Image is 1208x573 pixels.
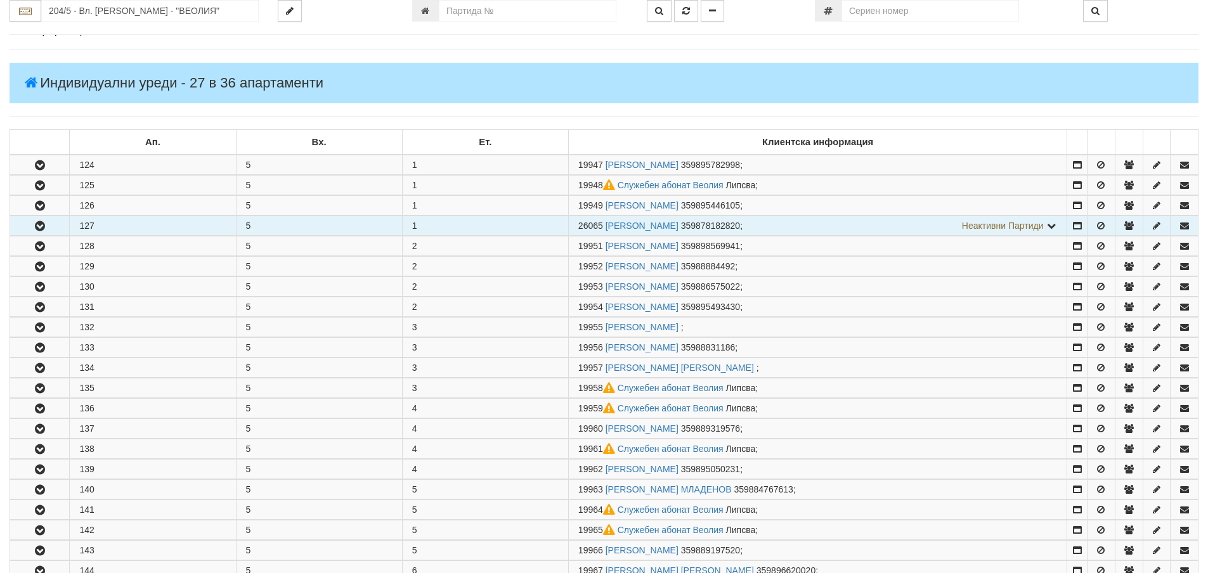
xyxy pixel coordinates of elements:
a: [PERSON_NAME] [606,423,679,434]
span: Партида № [578,342,603,352]
span: Партида № [578,281,603,292]
a: Служебен абонат Веолия [618,383,724,393]
td: 5 [236,216,402,236]
td: ; [568,196,1067,216]
span: 359889319576 [681,423,740,434]
span: 359898569941 [681,241,740,251]
span: Партида № [578,322,603,332]
td: 5 [236,176,402,195]
td: 5 [236,277,402,297]
b: Клиентска информация [762,137,873,147]
td: 133 [70,338,236,357]
a: [PERSON_NAME] [606,302,679,312]
span: 5 [412,484,417,494]
a: [PERSON_NAME] МЛАДЕНОВ [606,484,732,494]
span: Липсва [726,180,756,190]
td: 137 [70,419,236,439]
span: 2 [412,281,417,292]
a: [PERSON_NAME] [606,200,679,210]
span: Партида № [578,444,618,454]
td: 5 [236,257,402,276]
span: Липсва [726,505,756,515]
td: 5 [236,318,402,337]
span: Партида № [578,200,603,210]
span: 2 [412,302,417,312]
span: 359895782998 [681,160,740,170]
td: : No sort applied, sorting is disabled [1088,130,1115,155]
td: 5 [236,196,402,216]
td: 5 [236,541,402,560]
td: 141 [70,500,236,520]
span: Партида № [578,464,603,474]
span: 5 [412,505,417,515]
td: 134 [70,358,236,378]
a: [PERSON_NAME] [606,261,679,271]
td: 5 [236,399,402,418]
span: 4 [412,444,417,454]
span: Партида № [578,180,618,190]
a: [PERSON_NAME] [606,241,679,251]
b: Вх. [312,137,327,147]
a: Служебен абонат Веолия [618,403,724,413]
td: ; [568,216,1067,236]
span: 2 [412,241,417,251]
td: : No sort applied, sorting is disabled [10,130,70,155]
td: 127 [70,216,236,236]
td: ; [568,439,1067,459]
span: 4 [412,423,417,434]
td: : No sort applied, sorting is disabled [1171,130,1198,155]
td: ; [568,358,1067,378]
td: ; [568,297,1067,317]
span: Партида № [578,383,618,393]
span: 1 [412,221,417,231]
td: 124 [70,155,236,175]
td: 142 [70,520,236,540]
span: 3 [412,363,417,373]
span: 5 [412,545,417,555]
span: Партида № [578,221,603,231]
td: ; [568,378,1067,398]
span: Партида № [578,241,603,251]
a: [PERSON_NAME] [606,545,679,555]
b: Ап. [145,137,160,147]
a: [PERSON_NAME] [606,160,679,170]
td: 128 [70,236,236,256]
td: 5 [236,155,402,175]
td: ; [568,277,1067,297]
td: 125 [70,176,236,195]
td: 138 [70,439,236,459]
span: Партида № [578,160,603,170]
span: 3 [412,322,417,332]
td: ; [568,399,1067,418]
span: Партида № [578,505,618,515]
span: 35988884492 [681,261,736,271]
span: Партида № [578,363,603,373]
td: ; [568,338,1067,357]
span: 359878182820 [681,221,740,231]
td: 139 [70,460,236,479]
td: 5 [236,480,402,499]
span: 359886575022 [681,281,740,292]
td: 5 [236,500,402,520]
a: [PERSON_NAME] [606,464,679,474]
span: Липсва [726,444,756,454]
td: ; [568,176,1067,195]
td: 5 [236,460,402,479]
td: : No sort applied, sorting is disabled [1143,130,1171,155]
b: Ет. [479,137,491,147]
a: [PERSON_NAME] [PERSON_NAME] [606,363,754,373]
span: Партида № [578,423,603,434]
span: 359884767613 [734,484,793,494]
a: Служебен абонат Веолия [618,444,724,454]
span: 359895050231 [681,464,740,474]
td: 5 [236,236,402,256]
a: Служебен абонат Веолия [618,525,724,535]
span: 1 [412,180,417,190]
span: 3 [412,342,417,352]
td: 5 [236,378,402,398]
td: ; [568,236,1067,256]
td: 126 [70,196,236,216]
td: Вх.: No sort applied, sorting is disabled [236,130,402,155]
td: ; [568,500,1067,520]
td: 135 [70,378,236,398]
